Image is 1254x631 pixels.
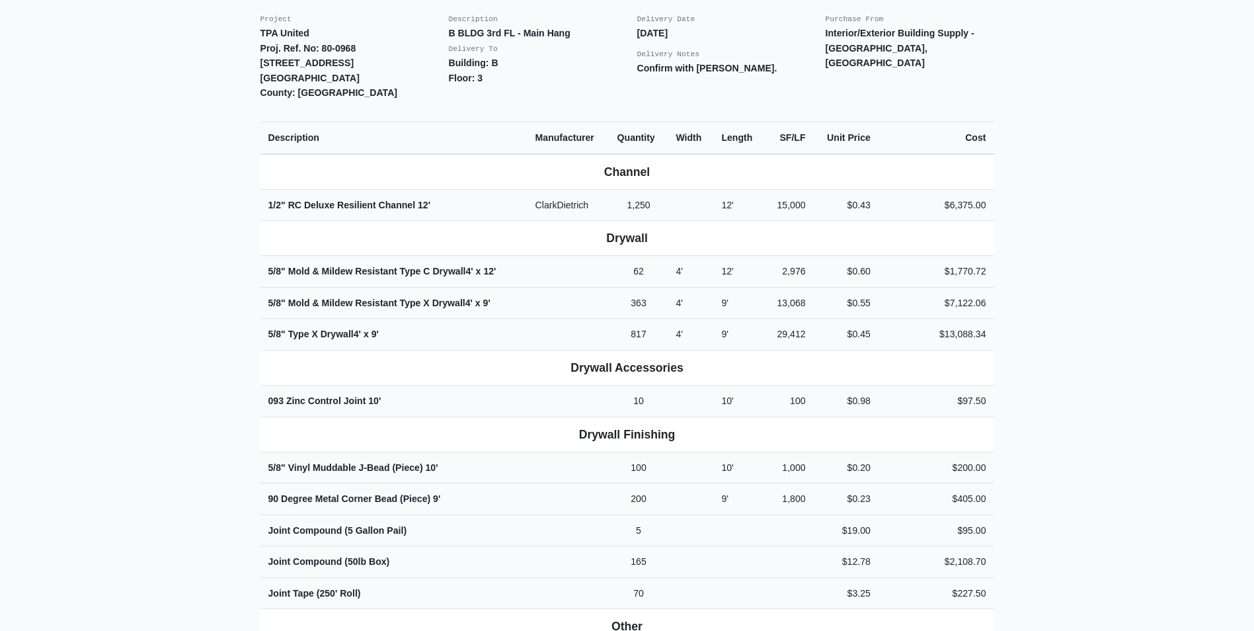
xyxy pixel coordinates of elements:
td: 2,976 [765,256,813,288]
span: 9' [721,493,728,504]
strong: 5/8" Vinyl Muddable J-Bead (Piece) [268,462,438,473]
td: 62 [609,256,668,288]
td: $7,122.06 [879,287,994,319]
td: $19.00 [814,515,879,546]
td: $0.55 [814,287,879,319]
td: 1,800 [765,484,813,515]
span: 10' [721,396,733,406]
strong: [GEOGRAPHIC_DATA] [260,73,360,83]
th: SF/LF [765,122,813,153]
span: 12' [483,266,496,276]
td: 29,412 [765,319,813,351]
td: 363 [609,287,668,319]
span: 9' [721,329,728,339]
td: $97.50 [879,385,994,417]
span: 9' [372,329,379,339]
td: 100 [609,452,668,484]
th: Width [668,122,713,153]
small: Delivery Notes [637,50,700,58]
span: 12' [418,200,430,210]
small: Delivery To [449,45,498,53]
strong: [DATE] [637,28,668,38]
td: 100 [765,385,813,417]
td: 13,068 [765,287,813,319]
span: 4' [676,329,683,339]
td: $6,375.00 [879,189,994,221]
td: $227.50 [879,577,994,609]
th: Manufacturer [528,122,609,153]
td: $0.60 [814,256,879,288]
strong: 1/2" RC Deluxe Resilient Channel [268,200,431,210]
td: 1,000 [765,452,813,484]
td: 15,000 [765,189,813,221]
b: Drywall Accessories [570,361,684,374]
strong: [STREET_ADDRESS] [260,58,354,68]
strong: 093 Zinc Control Joint [268,396,381,406]
td: $0.23 [814,484,879,515]
strong: Floor: 3 [449,73,483,83]
span: 9' [721,298,728,308]
span: x [476,266,481,276]
small: Delivery Date [637,15,695,23]
small: Description [449,15,498,23]
td: 200 [609,484,668,515]
td: $0.98 [814,385,879,417]
small: Purchase From [826,15,884,23]
td: ClarkDietrich [528,189,609,221]
td: $0.43 [814,189,879,221]
strong: B BLDG 3rd FL - Main Hang [449,28,570,38]
strong: Joint Tape (250' Roll) [268,588,361,599]
th: Quantity [609,122,668,153]
td: $200.00 [879,452,994,484]
strong: 5/8" Mold & Mildew Resistant Type C Drywall [268,266,496,276]
td: 10 [609,385,668,417]
td: $3.25 [814,577,879,609]
td: 817 [609,319,668,351]
span: 4' [676,298,683,308]
td: $95.00 [879,515,994,546]
strong: TPA United [260,28,309,38]
span: 4' [676,266,683,276]
b: Channel [604,165,650,179]
th: Unit Price [814,122,879,153]
span: x [364,329,369,339]
td: 165 [609,546,668,578]
span: 12' [721,200,733,210]
strong: 90 Degree Metal Corner Bead (Piece) [268,493,441,504]
span: 12' [721,266,733,276]
strong: Joint Compound (50lb Box) [268,556,390,567]
th: Description [260,122,528,153]
strong: Confirm with [PERSON_NAME]. [637,63,777,73]
span: 9' [483,298,490,308]
span: 4' [354,329,361,339]
td: $0.20 [814,452,879,484]
td: 70 [609,577,668,609]
span: 4' [466,266,473,276]
b: Drywall Finishing [579,428,676,441]
span: 10' [721,462,733,473]
td: $13,088.34 [879,319,994,351]
span: 9' [433,493,440,504]
b: Drywall [606,231,648,245]
td: 5 [609,515,668,546]
th: Cost [879,122,994,153]
strong: Joint Compound (5 Gallon Pail) [268,525,407,536]
td: $12.78 [814,546,879,578]
p: Interior/Exterior Building Supply - [GEOGRAPHIC_DATA], [GEOGRAPHIC_DATA] [826,26,994,71]
strong: Building: B [449,58,498,68]
span: x [475,298,481,308]
td: $405.00 [879,484,994,515]
td: 1,250 [609,189,668,221]
strong: 5/8" Type X Drywall [268,329,379,339]
td: $0.45 [814,319,879,351]
span: 4' [465,298,473,308]
strong: 5/8" Mold & Mildew Resistant Type X Drywall [268,298,490,308]
th: Length [713,122,765,153]
span: 10' [426,462,438,473]
strong: County: [GEOGRAPHIC_DATA] [260,87,398,98]
strong: Proj. Ref. No: 80-0968 [260,43,356,54]
td: $2,108.70 [879,546,994,578]
span: 10' [368,396,381,406]
td: $1,770.72 [879,256,994,288]
small: Project [260,15,292,23]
